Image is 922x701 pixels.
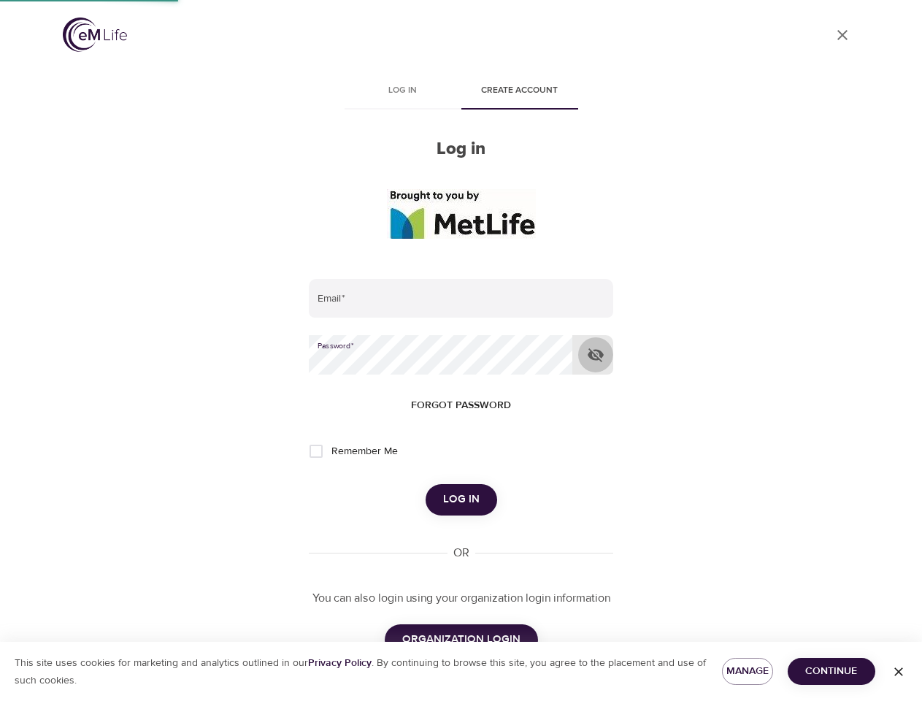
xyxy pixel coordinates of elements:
[402,630,520,649] span: ORGANIZATION LOGIN
[309,74,612,110] div: disabled tabs example
[470,83,569,99] span: Create account
[387,189,536,239] img: logo_960%20v2.jpg
[308,656,372,670] a: Privacy Policy
[722,658,773,685] button: Manage
[734,662,761,681] span: Manage
[353,83,453,99] span: Log in
[309,590,612,607] p: You can also login using your organization login information
[63,18,127,52] img: logo
[331,444,398,459] span: Remember Me
[405,392,517,419] button: Forgot password
[426,484,497,515] button: Log in
[385,624,538,655] button: ORGANIZATION LOGIN
[447,545,475,562] div: OR
[788,658,875,685] button: Continue
[309,139,612,160] h2: Log in
[799,662,864,681] span: Continue
[411,397,511,415] span: Forgot password
[825,18,860,53] a: close
[443,490,480,509] span: Log in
